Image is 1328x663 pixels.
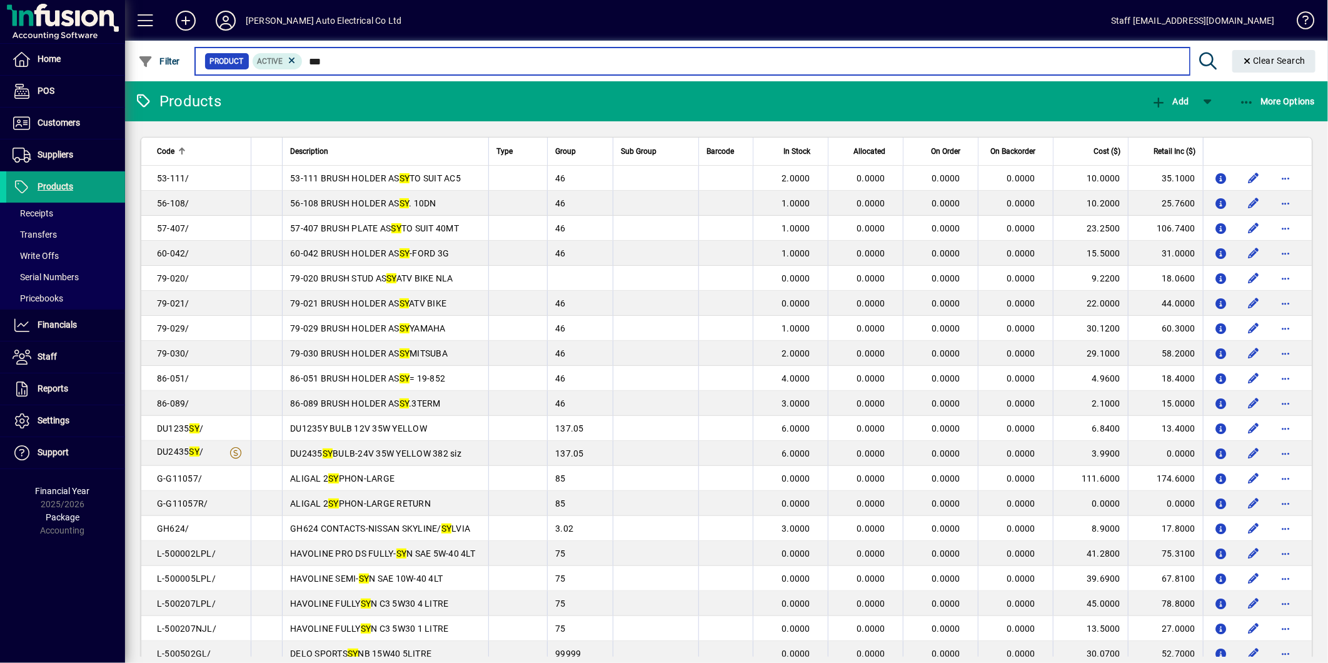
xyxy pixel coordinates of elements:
[932,198,961,208] span: 0.0000
[400,298,410,308] em: SY
[555,473,566,483] span: 85
[290,223,459,233] span: 57-407 BRUSH PLATE AS TO SUIT 40MT
[932,624,961,634] span: 0.0000
[290,323,446,333] span: 79-029 BRUSH HOLDER AS YAMAHA
[857,599,886,609] span: 0.0000
[857,423,886,433] span: 0.0000
[290,373,445,383] span: 86-051 BRUSH HOLDER AS = 19-852
[36,486,90,496] span: Financial Year
[555,144,605,158] div: Group
[932,398,961,408] span: 0.0000
[1242,56,1306,66] span: Clear Search
[932,448,961,458] span: 0.0000
[857,398,886,408] span: 0.0000
[1053,541,1128,566] td: 41.2800
[157,173,189,183] span: 53-111/
[1111,11,1275,31] div: Staff [EMAIL_ADDRESS][DOMAIN_NAME]
[1053,316,1128,341] td: 30.1200
[6,266,125,288] a: Serial Numbers
[38,352,57,362] span: Staff
[1276,343,1296,363] button: More options
[290,549,475,559] span: HAVOLINE PRO DS FULLY- N SAE 5W-40 4LT
[555,423,584,433] span: 137.05
[290,524,470,534] span: GH624 CONTACTS-NISSAN SKYLINE/ LVIA
[555,373,566,383] span: 46
[986,144,1047,158] div: On Backorder
[555,524,573,534] span: 3.02
[1244,268,1264,288] button: Edit
[555,398,566,408] span: 46
[1276,293,1296,313] button: More options
[782,298,811,308] span: 0.0000
[782,473,811,483] span: 0.0000
[138,56,180,66] span: Filter
[1244,544,1264,564] button: Edit
[932,499,961,509] span: 0.0000
[782,248,811,258] span: 1.0000
[1053,416,1128,441] td: 6.8400
[290,298,446,308] span: 79-021 BRUSH HOLDER AS ATV BIKE
[555,323,566,333] span: 46
[1128,441,1203,466] td: 0.0000
[1244,318,1264,338] button: Edit
[555,348,566,358] span: 46
[1053,216,1128,241] td: 23.2500
[1007,373,1036,383] span: 0.0000
[1236,90,1319,113] button: More Options
[1128,491,1203,516] td: 0.0000
[857,448,886,458] span: 0.0000
[496,144,540,158] div: Type
[1244,619,1264,639] button: Edit
[1287,3,1312,43] a: Knowledge Base
[555,499,566,509] span: 85
[157,323,189,333] span: 79-029/
[246,11,401,31] div: [PERSON_NAME] Auto Electrical Co Ltd
[6,224,125,245] a: Transfers
[290,423,427,433] span: DU1235Y BULB 12V 35W YELLOW
[13,272,79,282] span: Serial Numbers
[1007,173,1036,183] span: 0.0000
[857,524,886,534] span: 0.0000
[157,473,202,483] span: G-G11057/
[1053,616,1128,641] td: 13.5000
[1276,493,1296,514] button: More options
[206,9,246,32] button: Profile
[1244,519,1264,539] button: Edit
[782,348,811,358] span: 2.0000
[290,144,480,158] div: Description
[555,144,576,158] span: Group
[782,398,811,408] span: 3.0000
[857,223,886,233] span: 0.0000
[1244,418,1264,438] button: Edit
[1128,591,1203,616] td: 78.8000
[134,91,221,111] div: Products
[391,223,402,233] em: SY
[1007,248,1036,258] span: 0.0000
[157,198,189,208] span: 56-108/
[1094,144,1120,158] span: Cost ($)
[621,144,691,158] div: Sub Group
[1007,198,1036,208] span: 0.0000
[932,599,961,609] span: 0.0000
[400,398,410,408] em: SY
[6,76,125,107] a: POS
[1053,591,1128,616] td: 45.0000
[290,273,453,283] span: 79-020 BRUSH STUD AS ATV BIKE NLA
[1276,168,1296,188] button: More options
[932,373,961,383] span: 0.0000
[1244,493,1264,514] button: Edit
[1154,144,1195,158] span: Retail Inc ($)
[1276,393,1296,413] button: More options
[782,524,811,534] span: 3.0000
[290,198,436,208] span: 56-108 BRUSH HOLDER AS . 10DN
[396,549,407,559] em: SY
[361,599,371,609] em: SY
[1276,418,1296,438] button: More options
[857,373,886,383] span: 0.0000
[6,437,125,468] a: Support
[290,574,443,584] span: HAVOLINE SEMI- N SAE 10W-40 4LT
[38,181,73,191] span: Products
[932,173,961,183] span: 0.0000
[13,208,53,218] span: Receipts
[932,323,961,333] span: 0.0000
